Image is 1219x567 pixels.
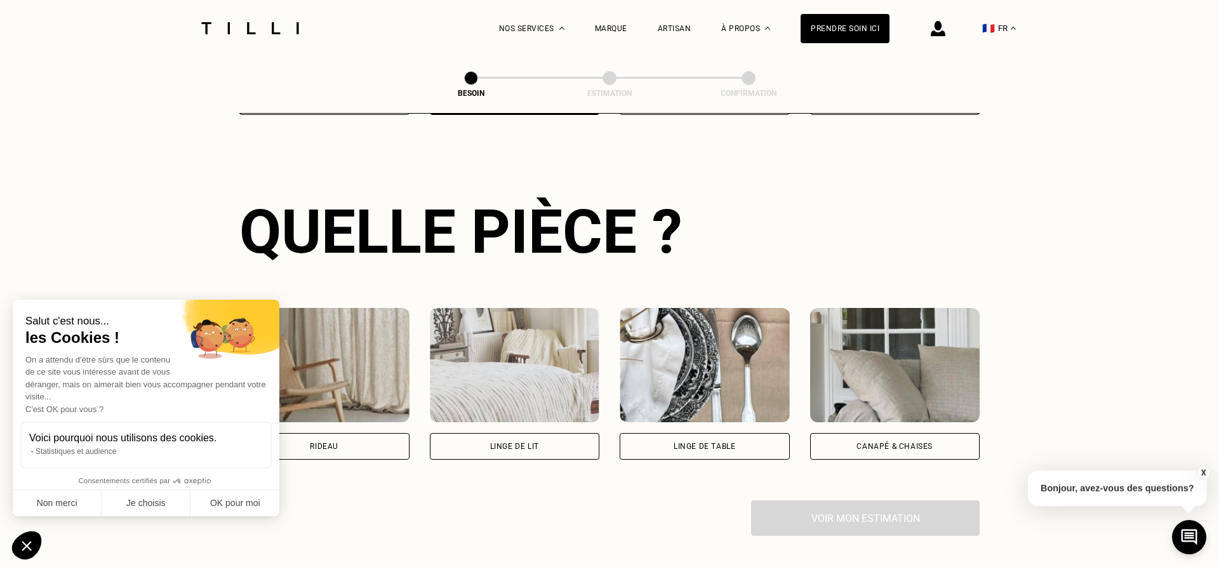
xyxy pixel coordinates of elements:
div: Linge de table [674,443,735,450]
button: X [1197,466,1209,480]
div: Quelle pièce ? [239,196,980,267]
img: Tilli retouche votre Rideau [239,308,410,422]
img: Tilli retouche votre Linge de table [620,308,790,422]
div: Rideau [310,443,338,450]
span: 🇫🇷 [982,22,995,34]
img: Menu déroulant [559,27,564,30]
img: Menu déroulant à propos [765,27,770,30]
img: Logo du service de couturière Tilli [197,22,303,34]
a: Artisan [658,24,691,33]
p: Bonjour, avez-vous des questions? [1028,470,1207,506]
div: Confirmation [685,89,812,98]
a: Marque [595,24,627,33]
div: Linge de lit [490,443,539,450]
img: icône connexion [931,21,945,36]
img: Tilli retouche votre Linge de lit [430,308,600,422]
div: Besoin [408,89,535,98]
div: Canapé & chaises [856,443,933,450]
img: menu déroulant [1011,27,1016,30]
a: Prendre soin ici [801,14,889,43]
div: Estimation [546,89,673,98]
img: Tilli retouche votre Canapé & chaises [810,308,980,422]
